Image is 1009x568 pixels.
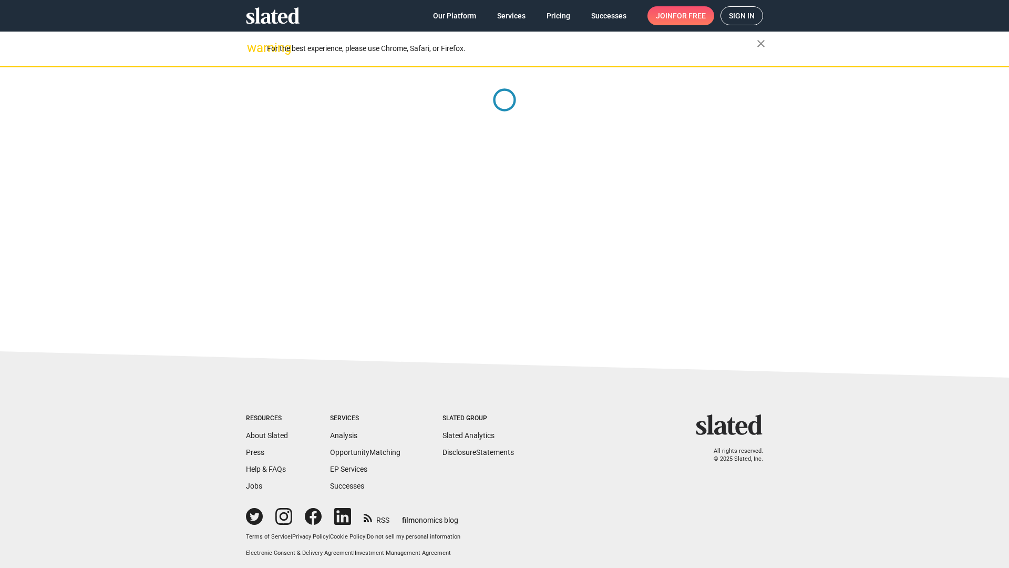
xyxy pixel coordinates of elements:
[353,550,355,556] span: |
[330,465,367,473] a: EP Services
[425,6,485,25] a: Our Platform
[703,448,763,463] p: All rights reserved. © 2025 Slated, Inc.
[591,6,626,25] span: Successes
[497,6,526,25] span: Services
[673,6,706,25] span: for free
[442,448,514,457] a: DisclosureStatements
[246,550,353,556] a: Electronic Consent & Delivery Agreement
[720,6,763,25] a: Sign in
[246,482,262,490] a: Jobs
[330,533,365,540] a: Cookie Policy
[330,448,400,457] a: OpportunityMatching
[328,533,330,540] span: |
[291,533,292,540] span: |
[246,431,288,440] a: About Slated
[583,6,635,25] a: Successes
[433,6,476,25] span: Our Platform
[547,6,570,25] span: Pricing
[246,414,288,423] div: Resources
[330,431,357,440] a: Analysis
[330,482,364,490] a: Successes
[365,533,367,540] span: |
[246,533,291,540] a: Terms of Service
[402,516,415,524] span: film
[292,533,328,540] a: Privacy Policy
[355,550,451,556] a: Investment Management Agreement
[489,6,534,25] a: Services
[656,6,706,25] span: Join
[442,414,514,423] div: Slated Group
[267,42,757,56] div: For the best experience, please use Chrome, Safari, or Firefox.
[364,509,389,525] a: RSS
[246,465,286,473] a: Help & FAQs
[729,7,755,25] span: Sign in
[755,37,767,50] mat-icon: close
[246,448,264,457] a: Press
[402,507,458,525] a: filmonomics blog
[538,6,579,25] a: Pricing
[367,533,460,541] button: Do not sell my personal information
[442,431,495,440] a: Slated Analytics
[247,42,260,54] mat-icon: warning
[330,414,400,423] div: Services
[647,6,714,25] a: Joinfor free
